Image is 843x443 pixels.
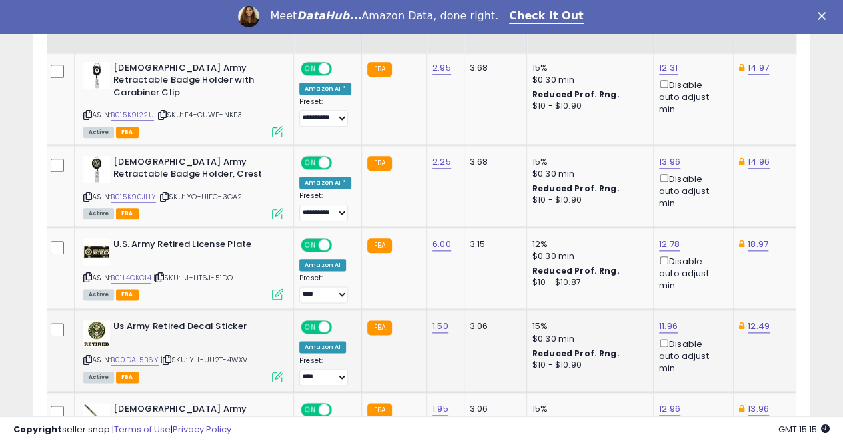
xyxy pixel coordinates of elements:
[299,97,351,127] div: Preset:
[470,6,521,34] div: Fulfillment Cost
[659,238,680,251] a: 12.78
[116,208,139,219] span: FBA
[532,168,643,180] div: $0.30 min
[83,403,110,430] img: 41NqxqMTy9L._SL40_.jpg
[432,61,451,75] a: 2.95
[299,356,351,386] div: Preset:
[532,360,643,371] div: $10 - $10.90
[330,239,351,250] span: OFF
[659,254,723,292] div: Disable auto adjust min
[748,320,770,333] a: 12.49
[302,239,319,250] span: ON
[367,403,392,418] small: FBA
[299,259,346,271] div: Amazon AI
[748,402,769,416] a: 13.96
[83,320,283,381] div: ASIN:
[659,402,680,416] a: 12.96
[532,156,643,168] div: 15%
[659,320,678,333] a: 11.96
[532,89,620,100] b: Reduced Prof. Rng.
[532,403,643,415] div: 15%
[238,6,259,27] img: Profile image for Georgie
[532,238,643,250] div: 12%
[748,61,769,75] a: 14.97
[748,238,768,251] a: 18.97
[116,127,139,138] span: FBA
[270,9,498,23] div: Meet Amazon Data, done right.
[532,195,643,206] div: $10 - $10.90
[113,320,275,336] b: Us Army Retired Decal Sticker
[659,155,680,169] a: 13.96
[83,62,283,136] div: ASIN:
[156,109,242,120] span: | SKU: E4-CUWF-NKE3
[158,191,242,202] span: | SKU: YO-U1FC-3GA2
[470,238,516,250] div: 3.15
[748,155,770,169] a: 14.96
[532,74,643,86] div: $0.30 min
[299,191,351,221] div: Preset:
[116,289,139,300] span: FBA
[818,12,831,20] div: Close
[297,9,361,22] i: DataHub...
[470,320,516,332] div: 3.06
[302,63,319,74] span: ON
[13,424,231,436] div: seller snap | |
[83,62,110,89] img: 41R-AjoJpgL._SL40_.jpg
[13,423,62,436] strong: Copyright
[659,77,723,116] div: Disable auto adjust min
[173,423,231,436] a: Privacy Policy
[509,9,584,24] a: Check It Out
[367,238,392,253] small: FBA
[659,336,723,375] div: Disable auto adjust min
[330,157,351,168] span: OFF
[111,272,151,284] a: B01L4CKC14
[532,333,643,345] div: $0.30 min
[113,62,275,103] b: [DEMOGRAPHIC_DATA] Army Retractable Badge Holder with Carabiner Clip
[532,250,643,262] div: $0.30 min
[83,320,110,347] img: 51BEZBkNZ4L._SL40_.jpg
[116,372,139,383] span: FBA
[367,320,392,335] small: FBA
[299,274,351,304] div: Preset:
[83,372,114,383] span: All listings currently available for purchase on Amazon
[299,83,351,95] div: Amazon AI *
[532,62,643,74] div: 15%
[83,156,283,218] div: ASIN:
[659,171,723,210] div: Disable auto adjust min
[161,354,247,365] span: | SKU: YH-UU2T-4WXV
[532,277,643,288] div: $10 - $10.87
[113,238,275,254] b: U.S. Army Retired License Plate
[111,191,156,203] a: B015K90JHY
[532,348,620,359] b: Reduced Prof. Rng.
[83,208,114,219] span: All listings currently available for purchase on Amazon
[330,63,351,74] span: OFF
[83,127,114,138] span: All listings currently available for purchase on Amazon
[432,155,451,169] a: 2.25
[299,177,351,189] div: Amazon AI *
[432,320,448,333] a: 1.50
[153,272,233,283] span: | SKU: LJ-HT6J-51DO
[367,62,392,77] small: FBA
[367,156,392,171] small: FBA
[302,322,319,333] span: ON
[470,156,516,168] div: 3.68
[432,238,451,251] a: 6.00
[778,423,830,436] span: 2025-10-9 15:15 GMT
[302,157,319,168] span: ON
[659,61,678,75] a: 12.31
[113,156,275,184] b: [DEMOGRAPHIC_DATA] Army Retractable Badge Holder, Crest
[299,341,346,353] div: Amazon AI
[432,402,448,416] a: 1.95
[532,320,643,332] div: 15%
[532,265,620,276] b: Reduced Prof. Rng.
[330,322,351,333] span: OFF
[532,101,643,112] div: $10 - $10.90
[83,238,283,299] div: ASIN:
[83,289,114,300] span: All listings currently available for purchase on Amazon
[470,62,516,74] div: 3.68
[111,354,159,366] a: B00DAL5B6Y
[111,109,154,121] a: B015K9122U
[83,238,110,265] img: 416PTmN5yFL._SL40_.jpg
[83,156,110,183] img: 41VuFYMU1pL._SL40_.jpg
[114,423,171,436] a: Terms of Use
